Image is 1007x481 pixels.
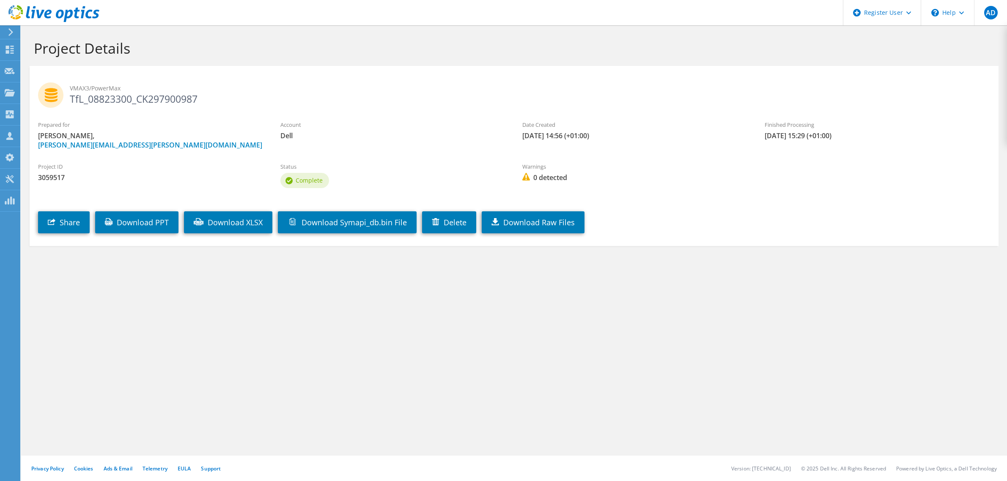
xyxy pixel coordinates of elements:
label: Warnings [522,162,748,171]
a: Privacy Policy [31,465,64,472]
h1: Project Details [34,39,990,57]
a: Download XLSX [184,211,272,233]
label: Status [280,162,506,171]
h2: TfL_08823300_CK297900987 [38,82,990,104]
label: Finished Processing [765,120,990,129]
span: [DATE] 14:56 (+01:00) [522,131,748,140]
span: Complete [296,176,323,184]
a: Ads & Email [104,465,132,472]
a: Support [201,465,221,472]
a: Download Symapi_db.bin File [278,211,417,233]
a: Download Raw Files [482,211,584,233]
a: EULA [178,465,191,472]
li: © 2025 Dell Inc. All Rights Reserved [801,465,886,472]
span: 3059517 [38,173,263,182]
label: Project ID [38,162,263,171]
a: Share [38,211,90,233]
a: [PERSON_NAME][EMAIL_ADDRESS][PERSON_NAME][DOMAIN_NAME] [38,140,262,150]
label: Date Created [522,120,748,129]
svg: \n [931,9,939,16]
span: [DATE] 15:29 (+01:00) [765,131,990,140]
li: Powered by Live Optics, a Dell Technology [896,465,997,472]
span: 0 detected [522,173,748,182]
label: Account [280,120,506,129]
span: AD [984,6,998,19]
span: [PERSON_NAME], [38,131,263,150]
span: Dell [280,131,506,140]
a: Telemetry [143,465,167,472]
label: Prepared for [38,120,263,129]
a: Delete [422,211,476,233]
a: Download PPT [95,211,178,233]
span: VMAX3/PowerMax [70,84,990,93]
a: Cookies [74,465,93,472]
li: Version: [TECHNICAL_ID] [731,465,791,472]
